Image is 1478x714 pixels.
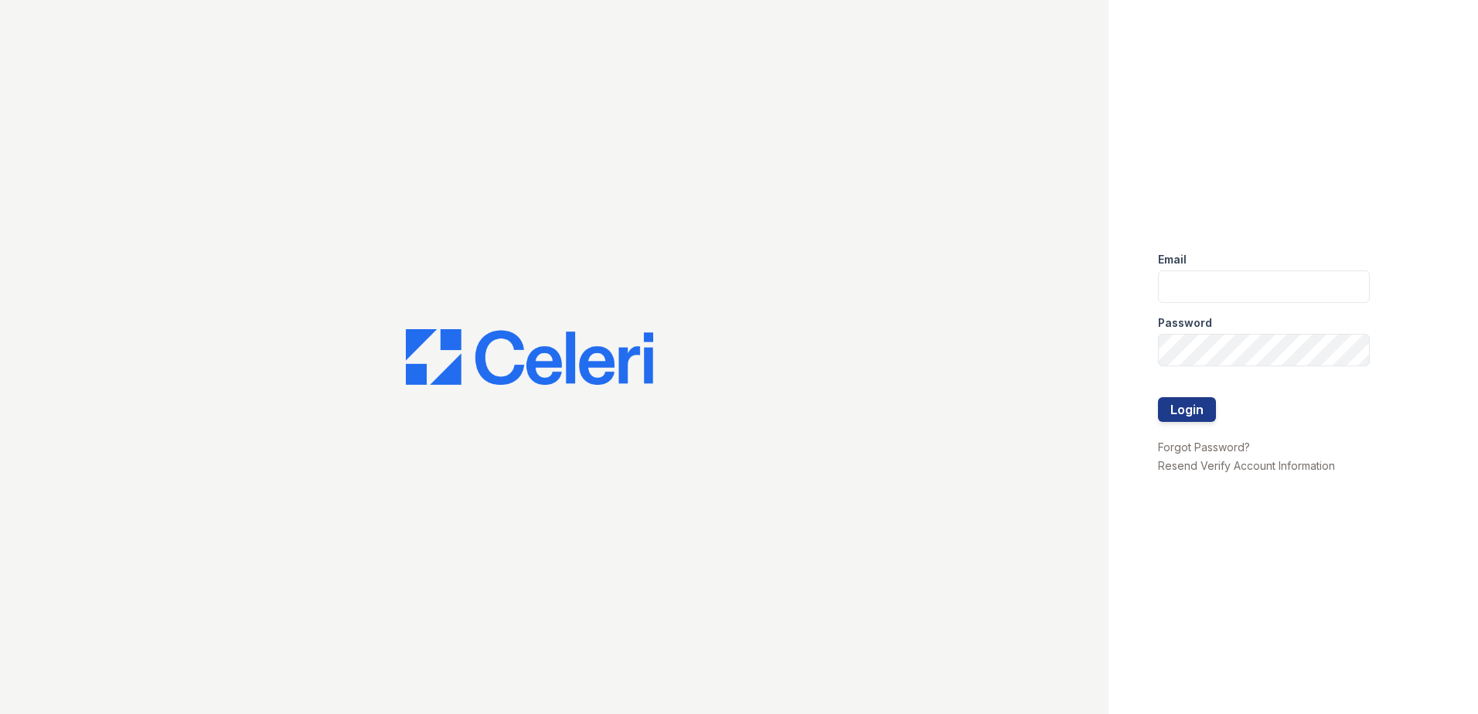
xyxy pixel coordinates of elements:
[1158,252,1187,267] label: Email
[1158,397,1216,422] button: Login
[1158,459,1335,472] a: Resend Verify Account Information
[1158,315,1212,331] label: Password
[1158,440,1250,454] a: Forgot Password?
[406,329,653,385] img: CE_Logo_Blue-a8612792a0a2168367f1c8372b55b34899dd931a85d93a1a3d3e32e68fde9ad4.png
